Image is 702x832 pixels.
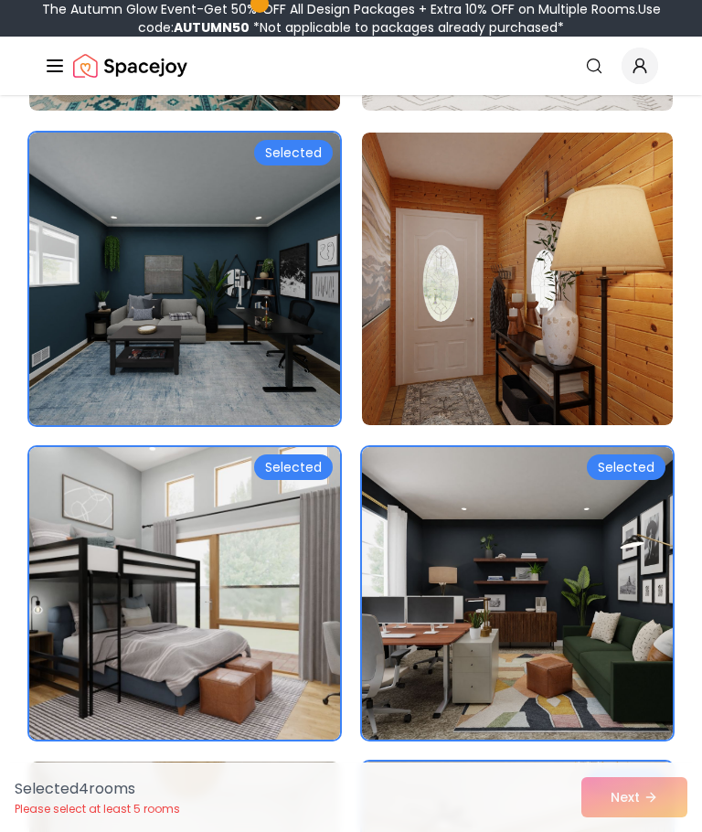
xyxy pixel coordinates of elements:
[73,48,187,84] img: Spacejoy Logo
[362,133,673,425] img: Room room-4
[73,48,187,84] a: Spacejoy
[587,454,665,480] div: Selected
[174,18,250,37] b: AUTUMN50
[362,447,673,740] img: Room room-6
[250,18,564,37] span: *Not applicable to packages already purchased*
[29,133,340,425] img: Room room-3
[254,140,333,165] div: Selected
[29,447,340,740] img: Room room-5
[254,454,333,480] div: Selected
[15,802,180,816] p: Please select at least 5 rooms
[15,778,180,800] p: Selected 4 room s
[44,37,658,95] nav: Global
